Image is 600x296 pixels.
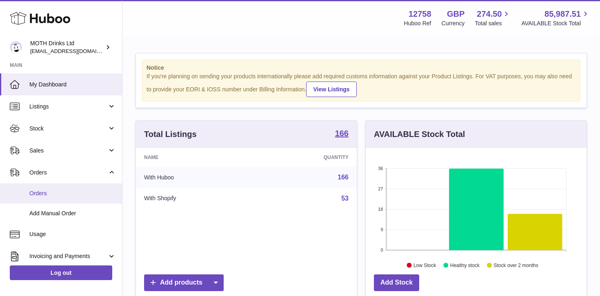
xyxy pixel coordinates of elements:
strong: Notice [147,64,576,72]
span: Usage [29,230,116,238]
text: Stock over 2 months [493,262,538,268]
span: Sales [29,147,107,155]
text: 27 [378,186,383,191]
text: Healthy stock [450,262,480,268]
a: Add products [144,274,224,291]
a: 85,987.51 AVAILABLE Stock Total [521,9,590,27]
h3: Total Listings [144,129,197,140]
div: Currency [442,20,465,27]
a: Log out [10,265,112,280]
text: 9 [380,227,383,232]
span: [EMAIL_ADDRESS][DOMAIN_NAME] [30,48,120,54]
a: Add Stock [374,274,419,291]
a: 166 [335,129,349,139]
th: Quantity [255,148,357,167]
th: Name [136,148,255,167]
span: 85,987.51 [544,9,581,20]
span: Add Manual Order [29,210,116,217]
td: With Shopify [136,188,255,209]
text: 0 [380,247,383,252]
text: 36 [378,166,383,171]
a: 166 [338,174,349,181]
span: My Dashboard [29,81,116,88]
span: Orders [29,169,107,177]
strong: 12758 [409,9,431,20]
span: AVAILABLE Stock Total [521,20,590,27]
a: View Listings [306,82,356,97]
a: 53 [341,195,349,202]
span: Orders [29,190,116,197]
span: Listings [29,103,107,110]
h3: AVAILABLE Stock Total [374,129,465,140]
strong: 166 [335,129,349,137]
div: Huboo Ref [404,20,431,27]
img: orders@mothdrinks.com [10,41,22,53]
text: Low Stock [413,262,436,268]
span: 274.50 [477,9,502,20]
span: Stock [29,125,107,133]
span: Total sales [475,20,511,27]
span: Invoicing and Payments [29,252,107,260]
a: 274.50 Total sales [475,9,511,27]
div: MOTH Drinks Ltd [30,40,104,55]
text: 18 [378,207,383,212]
div: If you're planning on sending your products internationally please add required customs informati... [147,73,576,97]
td: With Huboo [136,167,255,188]
strong: GBP [447,9,464,20]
